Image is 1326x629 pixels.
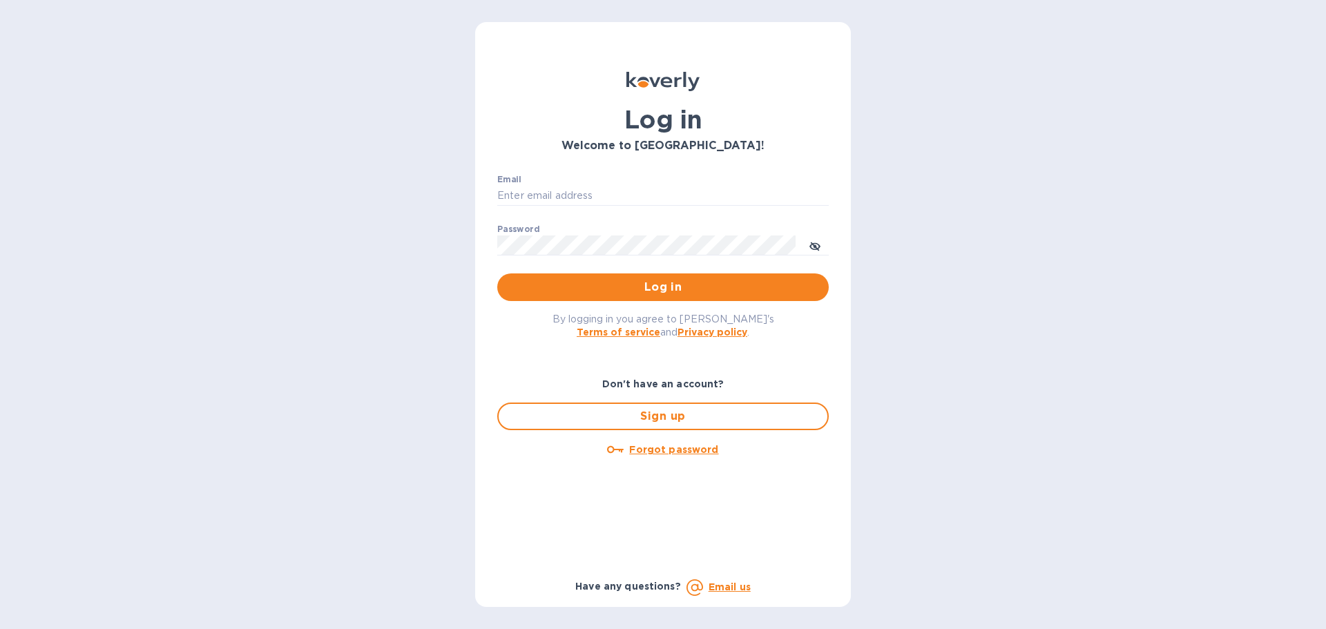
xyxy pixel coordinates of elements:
[508,279,818,296] span: Log in
[510,408,816,425] span: Sign up
[497,175,521,184] label: Email
[626,72,700,91] img: Koverly
[709,581,751,592] a: Email us
[497,139,829,153] h3: Welcome to [GEOGRAPHIC_DATA]!
[497,273,829,301] button: Log in
[629,444,718,455] u: Forgot password
[552,313,774,338] span: By logging in you agree to [PERSON_NAME]'s and .
[575,581,681,592] b: Have any questions?
[497,225,539,233] label: Password
[577,327,660,338] a: Terms of service
[801,231,829,259] button: toggle password visibility
[602,378,724,389] b: Don't have an account?
[497,105,829,134] h1: Log in
[497,403,829,430] button: Sign up
[497,186,829,206] input: Enter email address
[678,327,747,338] a: Privacy policy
